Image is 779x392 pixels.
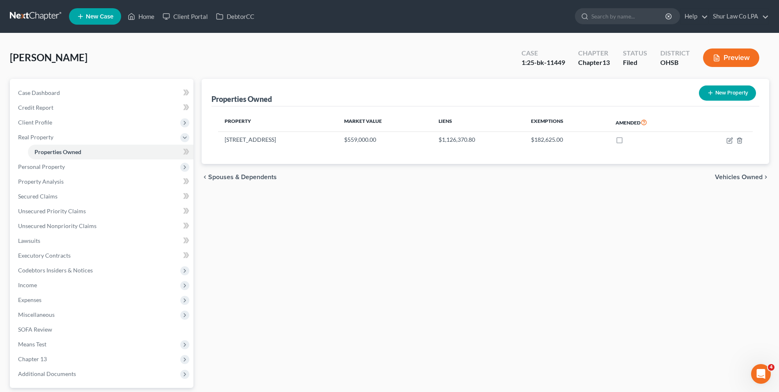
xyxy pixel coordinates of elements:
[211,94,272,104] div: Properties Owned
[18,370,76,377] span: Additional Documents
[10,51,87,63] span: [PERSON_NAME]
[218,132,338,148] td: [STREET_ADDRESS]
[212,9,258,24] a: DebtorCC
[18,326,52,333] span: SOFA Review
[202,174,208,180] i: chevron_left
[18,281,37,288] span: Income
[18,178,64,185] span: Property Analysis
[18,193,57,200] span: Secured Claims
[18,134,53,141] span: Real Property
[18,208,86,214] span: Unsecured Priority Claims
[11,85,193,100] a: Case Dashboard
[591,9,666,24] input: Search by name...
[680,9,708,24] a: Help
[578,58,610,67] div: Chapter
[623,48,647,58] div: Status
[28,145,193,159] a: Properties Owned
[86,14,113,20] span: New Case
[715,174,769,180] button: Vehicles Owned chevron_right
[124,9,159,24] a: Home
[338,113,432,132] th: Market Value
[609,113,692,132] th: Amended
[524,113,609,132] th: Exemptions
[18,237,40,244] span: Lawsuits
[11,204,193,219] a: Unsecured Priority Claims
[432,132,524,148] td: $1,126,370.80
[11,233,193,248] a: Lawsuits
[715,174,763,180] span: Vehicles Owned
[338,132,432,148] td: $559,000.00
[11,322,193,337] a: SOFA Review
[432,113,524,132] th: Liens
[218,113,338,132] th: Property
[699,85,756,101] button: New Property
[18,119,52,126] span: Client Profile
[18,355,47,362] span: Chapter 13
[522,48,565,58] div: Case
[623,58,647,67] div: Filed
[159,9,212,24] a: Client Portal
[709,9,769,24] a: Shur Law Co LPA
[660,58,690,67] div: OHSB
[18,252,71,259] span: Executory Contracts
[18,341,46,348] span: Means Test
[11,100,193,115] a: Credit Report
[18,296,41,303] span: Expenses
[524,132,609,148] td: $182,625.00
[18,89,60,96] span: Case Dashboard
[768,364,774,371] span: 4
[578,48,610,58] div: Chapter
[18,104,53,111] span: Credit Report
[763,174,769,180] i: chevron_right
[11,219,193,233] a: Unsecured Nonpriority Claims
[602,58,610,66] span: 13
[18,267,93,274] span: Codebtors Insiders & Notices
[11,248,193,263] a: Executory Contracts
[34,148,81,155] span: Properties Owned
[522,58,565,67] div: 1:25-bk-11449
[11,174,193,189] a: Property Analysis
[202,174,277,180] button: chevron_left Spouses & Dependents
[18,163,65,170] span: Personal Property
[703,48,759,67] button: Preview
[660,48,690,58] div: District
[18,311,55,318] span: Miscellaneous
[11,189,193,204] a: Secured Claims
[18,222,97,229] span: Unsecured Nonpriority Claims
[751,364,771,384] iframe: Intercom live chat
[208,174,277,180] span: Spouses & Dependents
